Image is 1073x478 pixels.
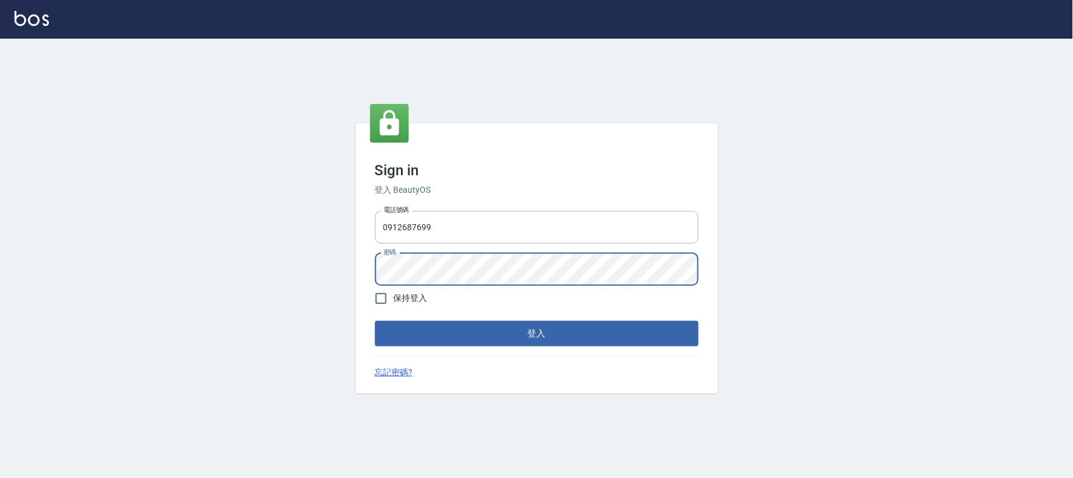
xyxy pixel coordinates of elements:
h6: 登入 BeautyOS [375,184,699,196]
h3: Sign in [375,162,699,179]
a: 忘記密碼? [375,366,413,379]
button: 登入 [375,321,699,346]
img: Logo [14,11,49,26]
label: 密碼 [383,248,396,257]
span: 保持登入 [394,292,428,305]
label: 電話號碼 [383,205,409,215]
